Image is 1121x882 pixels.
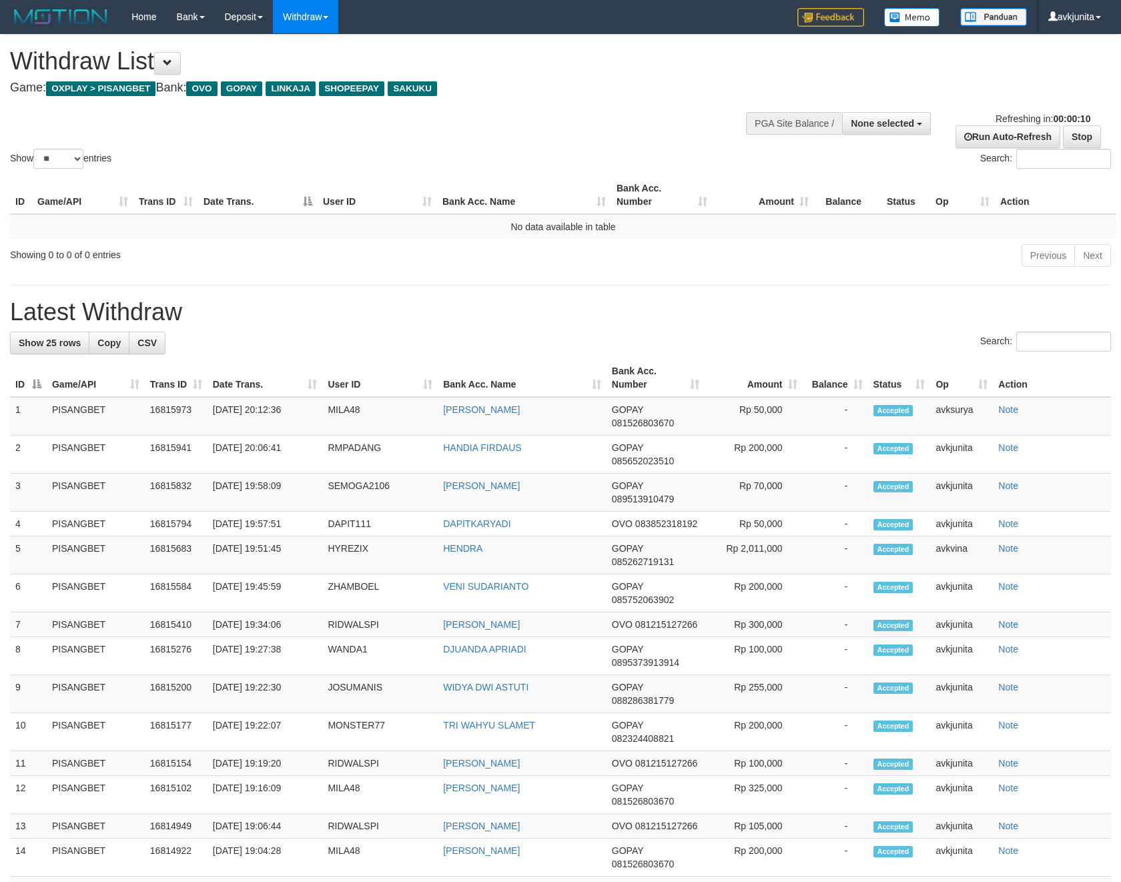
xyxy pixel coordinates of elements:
[705,637,803,675] td: Rp 100,000
[930,397,993,436] td: avksurya
[208,751,323,776] td: [DATE] 19:19:20
[998,480,1018,491] a: Note
[612,418,674,428] span: Copy 081526803670 to clipboard
[868,359,931,397] th: Status: activate to sort column ascending
[322,713,438,751] td: MONSTER77
[10,214,1116,239] td: No data available in table
[980,332,1111,352] label: Search:
[998,619,1018,630] a: Note
[10,7,111,27] img: MOTION_logo.png
[705,436,803,474] td: Rp 200,000
[322,612,438,637] td: RIDWALSPI
[1063,125,1101,148] a: Stop
[612,720,643,731] span: GOPAY
[705,574,803,612] td: Rp 200,000
[19,338,81,348] span: Show 25 rows
[873,644,913,656] span: Accepted
[713,176,814,214] th: Amount: activate to sort column ascending
[705,512,803,536] td: Rp 50,000
[443,480,520,491] a: [PERSON_NAME]
[930,536,993,574] td: avkvina
[1074,244,1111,267] a: Next
[705,359,803,397] th: Amount: activate to sort column ascending
[998,581,1018,592] a: Note
[612,783,643,793] span: GOPAY
[873,582,913,593] span: Accepted
[803,536,868,574] td: -
[930,512,993,536] td: avkjunita
[960,8,1027,26] img: panduan.png
[612,494,674,504] span: Copy 089513910479 to clipboard
[443,644,526,654] a: DJUANDA APRIADI
[930,436,993,474] td: avkjunita
[322,474,438,512] td: SEMOGA2106
[10,299,1111,326] h1: Latest Withdraw
[705,675,803,713] td: Rp 255,000
[47,839,145,877] td: PISANGBET
[930,359,993,397] th: Op: activate to sort column ascending
[803,474,868,512] td: -
[996,113,1090,124] span: Refreshing in:
[32,176,133,214] th: Game/API: activate to sort column ascending
[47,751,145,776] td: PISANGBET
[437,176,611,214] th: Bank Acc. Name: activate to sort column ascending
[10,612,47,637] td: 7
[842,112,931,135] button: None selected
[10,675,47,713] td: 9
[803,574,868,612] td: -
[319,81,384,96] span: SHOPEEPAY
[705,474,803,512] td: Rp 70,000
[998,404,1018,415] a: Note
[998,543,1018,554] a: Note
[443,543,482,554] a: HENDRA
[998,518,1018,529] a: Note
[930,713,993,751] td: avkjunita
[47,574,145,612] td: PISANGBET
[635,758,697,769] span: Copy 081215127266 to clipboard
[612,644,643,654] span: GOPAY
[208,436,323,474] td: [DATE] 20:06:41
[46,81,155,96] span: OXPLAY > PISANGBET
[443,720,535,731] a: TRI WAHYU SLAMET
[322,397,438,436] td: MILA48
[10,776,47,814] td: 12
[612,695,674,706] span: Copy 088286381779 to clipboard
[797,8,864,27] img: Feedback.jpg
[851,118,914,129] span: None selected
[10,751,47,776] td: 11
[612,733,674,744] span: Copy 082324408821 to clipboard
[612,594,674,605] span: Copy 085752063902 to clipboard
[10,474,47,512] td: 3
[956,125,1060,148] a: Run Auto-Refresh
[998,682,1018,693] a: Note
[322,675,438,713] td: JOSUMANIS
[873,821,913,833] span: Accepted
[612,518,633,529] span: OVO
[873,544,913,555] span: Accepted
[388,81,437,96] span: SAKUKU
[198,176,318,214] th: Date Trans.: activate to sort column descending
[443,518,510,529] a: DAPITKARYADI
[803,814,868,839] td: -
[612,821,633,831] span: OVO
[145,637,208,675] td: 16815276
[47,536,145,574] td: PISANGBET
[208,612,323,637] td: [DATE] 19:34:06
[930,176,995,214] th: Op: activate to sort column ascending
[930,612,993,637] td: avkjunita
[1022,244,1075,267] a: Previous
[612,581,643,592] span: GOPAY
[208,839,323,877] td: [DATE] 19:04:28
[47,359,145,397] th: Game/API: activate to sort column ascending
[612,442,643,453] span: GOPAY
[612,796,674,807] span: Copy 081526803670 to clipboard
[221,81,263,96] span: GOPAY
[10,149,111,169] label: Show entries
[208,675,323,713] td: [DATE] 19:22:30
[10,839,47,877] td: 14
[443,758,520,769] a: [PERSON_NAME]
[186,81,217,96] span: OVO
[612,758,633,769] span: OVO
[705,397,803,436] td: Rp 50,000
[33,149,83,169] select: Showentries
